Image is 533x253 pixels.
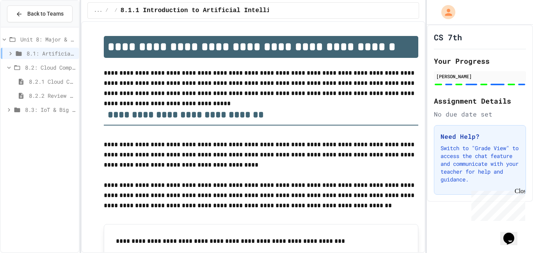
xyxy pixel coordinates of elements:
h2: Your Progress [434,56,526,66]
p: Switch to "Grade View" to access the chat feature and communicate with your teacher for help and ... [441,144,519,183]
h3: Need Help? [441,132,519,141]
span: 8.1: Artificial Intelligence Basics [27,49,76,57]
span: Unit 8: Major & Emerging Technologies [20,35,76,43]
span: / [115,7,117,14]
button: Back to Teams [7,5,73,22]
h2: Assignment Details [434,95,526,106]
div: [PERSON_NAME] [436,73,524,80]
span: / [105,7,108,14]
h1: CS 7th [434,32,462,43]
span: 8.2.2 Review - Cloud Computing [29,92,76,100]
div: Chat with us now!Close [3,3,54,50]
iframe: chat widget [500,222,525,245]
iframe: chat widget [468,188,525,221]
div: My Account [433,3,457,21]
span: ... [94,7,103,14]
div: No due date set [434,109,526,119]
span: 8.2.1 Cloud Computing: Transforming the Digital World [29,77,76,86]
span: 8.2: Cloud Computing [25,63,76,72]
span: 8.1.1 Introduction to Artificial Intelligence [121,6,289,15]
span: 8.3: IoT & Big Data [25,106,76,114]
span: Back to Teams [27,10,64,18]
